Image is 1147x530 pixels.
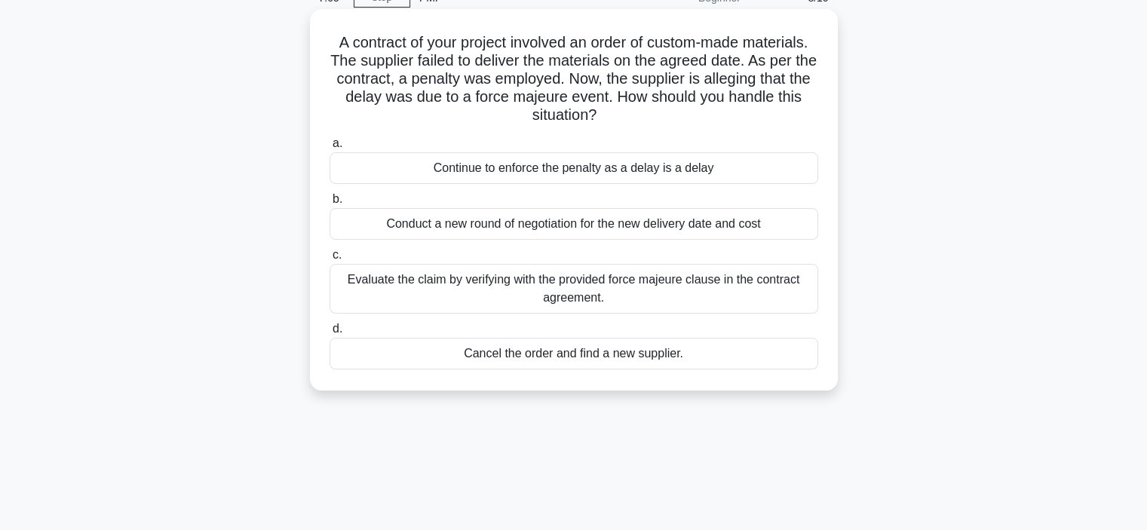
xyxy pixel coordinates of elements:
div: Evaluate the claim by verifying with the provided force majeure clause in the contract agreement. [330,264,818,314]
span: d. [333,322,342,335]
span: a. [333,136,342,149]
h5: A contract of your project involved an order of custom-made materials. The supplier failed to del... [328,33,820,125]
div: Continue to enforce the penalty as a delay is a delay [330,152,818,184]
div: Cancel the order and find a new supplier. [330,338,818,369]
span: c. [333,248,342,261]
div: Conduct a new round of negotiation for the new delivery date and cost [330,208,818,240]
span: b. [333,192,342,205]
